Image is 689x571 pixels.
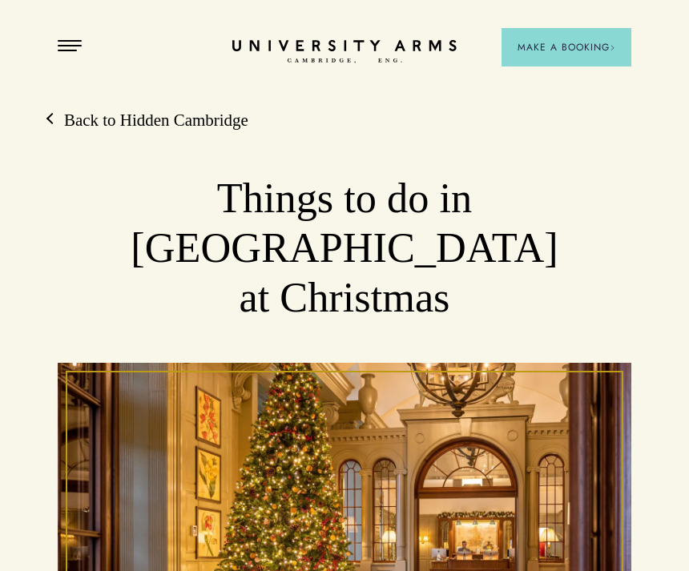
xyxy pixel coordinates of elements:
button: Open Menu [58,40,82,53]
span: Make a Booking [518,40,615,54]
a: Home [232,40,457,64]
a: Back to Hidden Cambridge [48,109,248,132]
h1: Things to do in [GEOGRAPHIC_DATA] at Christmas [115,173,574,323]
button: Make a BookingArrow icon [502,28,631,66]
img: Arrow icon [610,45,615,50]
